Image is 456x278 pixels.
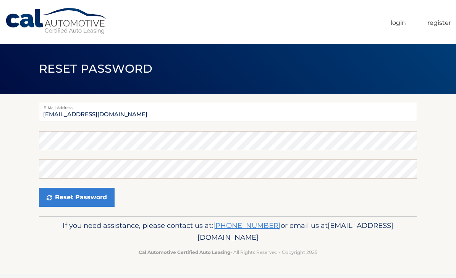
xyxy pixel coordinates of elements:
[5,8,108,35] a: Cal Automotive
[139,249,230,255] strong: Cal Automotive Certified Auto Leasing
[39,103,417,109] label: E-Mail Address
[44,219,412,244] p: If you need assistance, please contact us at: or email us at
[39,103,417,122] input: E-mail Address
[427,16,451,30] a: Register
[391,16,406,30] a: Login
[39,188,115,207] button: Reset Password
[213,221,281,230] a: [PHONE_NUMBER]
[44,248,412,256] p: - All Rights Reserved - Copyright 2025
[39,62,152,76] span: Reset Password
